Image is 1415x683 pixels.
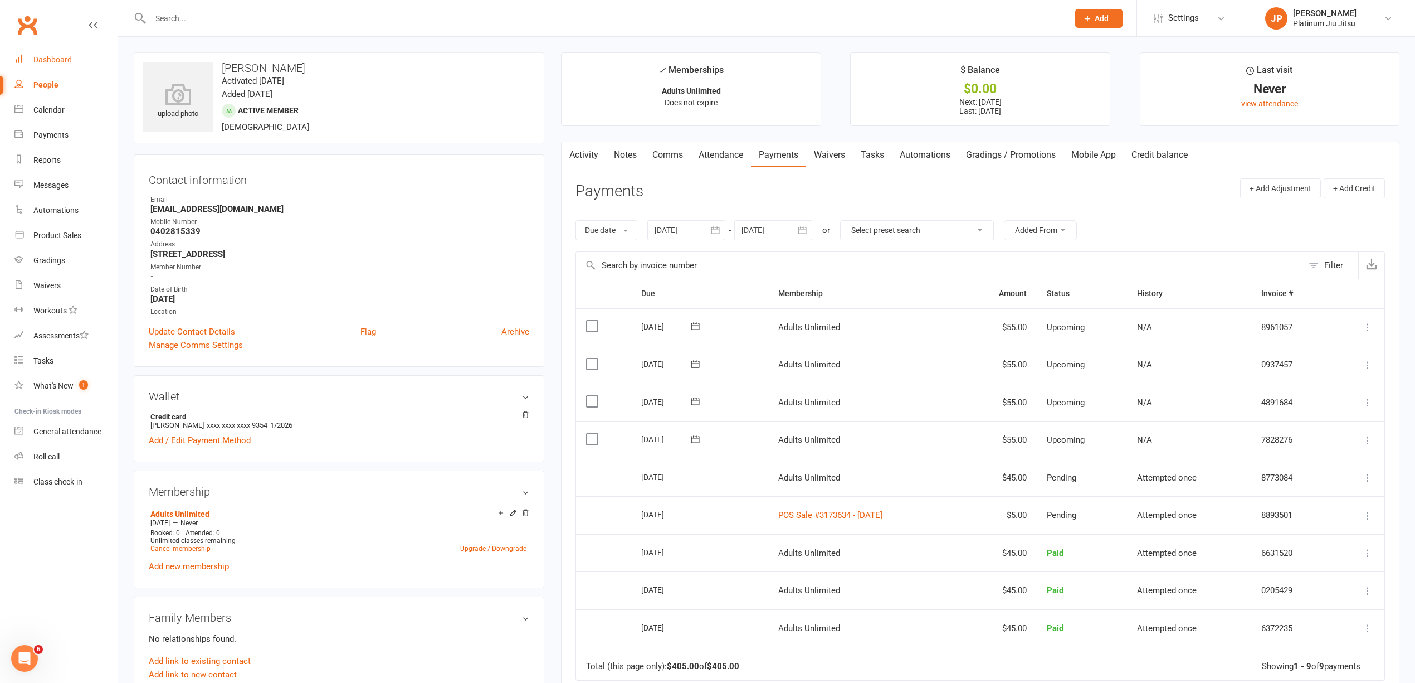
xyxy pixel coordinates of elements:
span: Never [180,519,198,527]
th: History [1127,279,1251,308]
span: Attended: 0 [186,529,220,537]
a: Reports [14,148,118,173]
td: $55.00 [962,346,1037,384]
a: Waivers [806,142,853,168]
div: $0.00 [861,83,1099,95]
div: [DATE] [641,581,692,598]
a: What's New1 [14,374,118,399]
span: Adults Unlimited [778,623,840,633]
strong: Credit card [150,413,524,421]
strong: $405.00 [707,661,739,671]
a: Tasks [853,142,892,168]
h3: Payments [575,183,643,200]
a: Mobile App [1063,142,1124,168]
div: Mobile Number [150,217,529,227]
input: Search... [147,11,1061,26]
time: Added [DATE] [222,89,272,99]
a: Class kiosk mode [14,469,118,495]
div: Date of Birth [150,284,529,295]
span: 1 [79,380,88,390]
div: Class check-in [33,477,82,486]
a: Archive [501,325,529,338]
a: Gradings / Promotions [958,142,1063,168]
input: Search by invoice number [576,252,1303,279]
strong: [DATE] [150,294,529,304]
th: Status [1037,279,1127,308]
strong: 0402815339 [150,226,529,236]
div: Automations [33,206,79,215]
span: Pending [1047,473,1076,483]
div: Product Sales [33,231,81,240]
span: [DEMOGRAPHIC_DATA] [222,122,309,132]
a: Product Sales [14,223,118,248]
div: JP [1265,7,1287,30]
div: Roll call [33,452,60,461]
a: Activity [562,142,606,168]
span: Upcoming [1047,398,1085,408]
div: [PERSON_NAME] [1293,8,1357,18]
strong: 9 [1319,661,1324,671]
td: $45.00 [962,571,1037,609]
li: [PERSON_NAME] [149,411,529,431]
div: or [822,224,830,237]
a: POS Sale #3173634 - [DATE] [778,510,882,520]
span: N/A [1137,398,1152,408]
div: Platinum Jiu Jitsu [1293,18,1357,28]
a: Add / Edit Payment Method [149,434,251,447]
span: Attempted once [1137,623,1197,633]
th: Due [631,279,768,308]
span: Unlimited classes remaining [150,537,236,545]
a: Automations [14,198,118,223]
div: [DATE] [641,430,692,448]
a: Upgrade / Downgrade [460,545,526,553]
div: [DATE] [641,318,692,335]
td: $45.00 [962,459,1037,497]
span: Adults Unlimited [778,585,840,595]
td: $55.00 [962,421,1037,459]
td: 6631520 [1251,534,1332,572]
div: Tasks [33,356,53,365]
td: 8893501 [1251,496,1332,534]
div: Memberships [658,63,724,84]
a: Calendar [14,98,118,123]
td: 4891684 [1251,384,1332,422]
a: Flag [360,325,376,338]
th: Amount [962,279,1037,308]
span: Adults Unlimited [778,473,840,483]
span: 6 [34,645,43,654]
div: General attendance [33,427,101,436]
td: $5.00 [962,496,1037,534]
a: Payments [751,142,806,168]
span: N/A [1137,360,1152,370]
td: 0937457 [1251,346,1332,384]
span: N/A [1137,435,1152,445]
iframe: Intercom live chat [11,645,38,672]
th: Membership [768,279,962,308]
div: [DATE] [641,506,692,523]
span: Attempted once [1137,510,1197,520]
div: People [33,80,58,89]
div: [DATE] [641,619,692,636]
div: [DATE] [641,393,692,410]
div: — [148,519,529,527]
strong: 1 - 9 [1294,661,1311,671]
span: 1/2026 [270,421,292,429]
span: Upcoming [1047,360,1085,370]
time: Activated [DATE] [222,76,284,86]
div: Member Number [150,262,529,273]
a: Adults Unlimited [150,510,209,519]
strong: $405.00 [667,661,699,671]
span: Adults Unlimited [778,360,840,370]
div: Calendar [33,105,65,114]
button: Added From [1004,220,1077,240]
span: Active member [238,106,299,115]
a: Add new membership [149,561,229,571]
td: $45.00 [962,609,1037,647]
td: 0205429 [1251,571,1332,609]
div: Last visit [1246,63,1292,83]
span: Attempted once [1137,585,1197,595]
div: Payments [33,130,69,139]
div: Email [150,195,529,205]
a: Dashboard [14,47,118,72]
a: Cancel membership [150,545,211,553]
